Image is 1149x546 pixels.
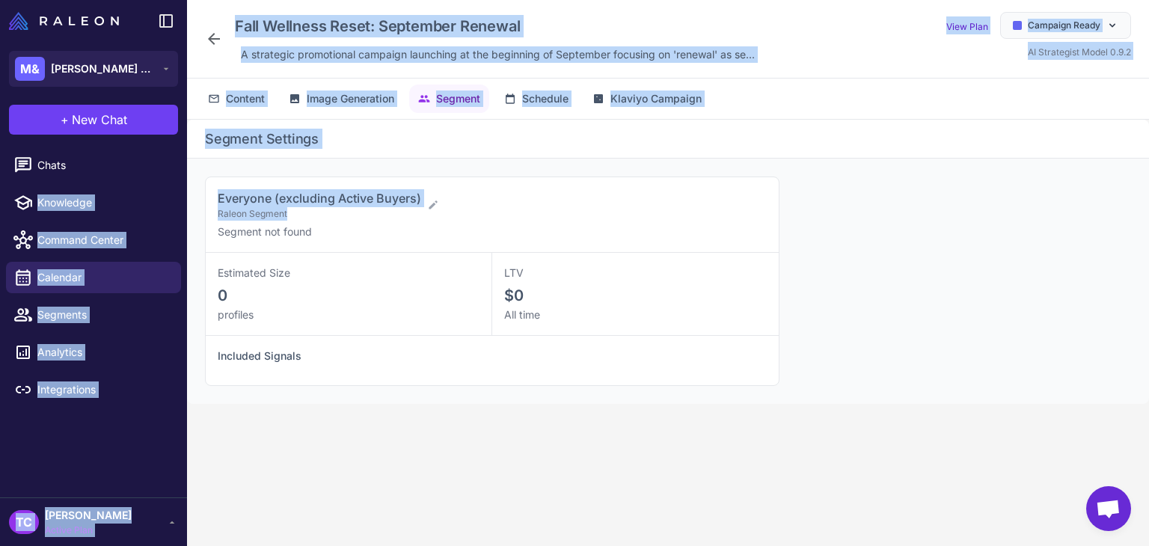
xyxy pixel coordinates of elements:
[280,85,403,113] button: Image Generation
[495,85,577,113] button: Schedule
[218,348,767,364] h4: Included Signals
[610,91,702,107] span: Klaviyo Campaign
[37,157,169,174] span: Chats
[37,344,169,361] span: Analytics
[218,191,421,206] span: Everyone (excluding Active Buyers)
[37,307,169,323] span: Segments
[15,57,45,81] div: M&
[6,150,181,181] a: Chats
[946,21,988,32] a: View Plan
[205,129,1131,149] h2: Segment Settings
[1086,486,1131,531] a: Open chat
[218,207,421,221] span: Raleon Segment
[307,91,394,107] span: Image Generation
[218,265,479,281] div: Estimated Size
[504,307,767,323] div: All time
[218,225,312,238] span: Segment not found
[235,43,761,66] div: Click to edit description
[436,91,480,107] span: Segment
[522,91,569,107] span: Schedule
[72,111,127,129] span: New Chat
[218,307,479,323] div: profiles
[9,510,39,534] div: TC
[218,286,227,304] span: 0
[37,269,169,286] span: Calendar
[583,85,711,113] button: Klaviyo Campaign
[45,507,132,524] span: [PERSON_NAME]
[37,381,169,398] span: Integrations
[409,85,489,113] button: Segment
[6,224,181,256] a: Command Center
[6,187,181,218] a: Knowledge
[9,12,119,30] img: Raleon Logo
[51,61,156,77] span: [PERSON_NAME] & [PERSON_NAME]
[37,232,169,248] span: Command Center
[1028,46,1131,58] span: AI Strategist Model 0.9.2
[1028,19,1100,32] span: Campaign Ready
[504,286,524,304] span: $0
[61,111,69,129] span: +
[45,524,132,537] span: Active Plan
[37,194,169,211] span: Knowledge
[427,199,439,211] button: Edit segment
[229,12,761,40] div: Click to edit campaign name
[504,265,767,281] div: LTV
[6,337,181,368] a: Analytics
[9,51,178,87] button: M&[PERSON_NAME] & [PERSON_NAME]
[6,299,181,331] a: Segments
[241,46,755,63] span: A strategic promotional campaign launching at the beginning of September focusing on 'renewal' as...
[6,262,181,293] a: Calendar
[199,85,274,113] button: Content
[9,105,178,135] button: +New Chat
[226,91,265,107] span: Content
[6,374,181,405] a: Integrations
